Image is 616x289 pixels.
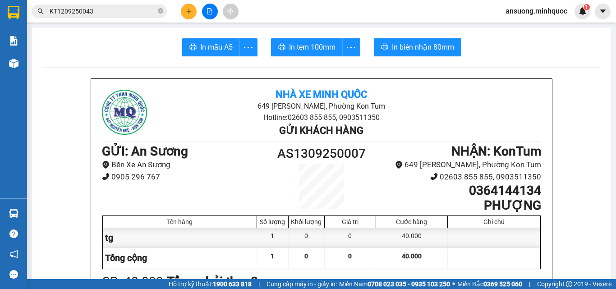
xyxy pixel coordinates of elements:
[102,90,147,135] img: logo.jpg
[381,43,388,52] span: printer
[566,281,572,287] span: copyright
[279,125,363,136] b: Gửi khách hàng
[584,4,590,10] sup: 1
[239,38,257,56] button: more
[257,228,289,248] div: 1
[102,173,110,180] span: phone
[395,161,403,169] span: environment
[327,218,373,225] div: Giá trị
[585,4,588,10] span: 1
[9,36,18,46] img: solution-icon
[289,41,336,53] span: In tem 100mm
[158,7,163,16] span: close-circle
[339,279,450,289] span: Miền Nam
[376,228,448,248] div: 40.000
[278,43,285,52] span: printer
[271,252,274,260] span: 1
[325,228,376,248] div: 0
[343,42,360,53] span: more
[289,228,325,248] div: 0
[200,41,233,53] span: In mẫu A5
[103,228,257,248] div: tg
[182,38,240,56] button: printerIn mẫu A5
[9,229,18,238] span: question-circle
[186,8,192,14] span: plus
[267,279,337,289] span: Cung cấp máy in - giấy in:
[498,5,575,17] span: ansuong.minhquoc
[599,7,607,15] span: caret-down
[402,252,422,260] span: 40.000
[258,279,260,289] span: |
[102,159,267,171] li: Bến Xe An Sương
[348,252,352,260] span: 0
[207,8,213,14] span: file-add
[392,41,454,53] span: In biên nhận 80mm
[368,280,450,288] strong: 0708 023 035 - 0935 103 250
[169,279,252,289] span: Hỗ trợ kỹ thuật:
[240,42,257,53] span: more
[105,252,147,263] span: Tổng cộng
[37,8,44,14] span: search
[483,280,522,288] strong: 0369 525 060
[276,89,367,100] b: Nhà xe Minh Quốc
[579,7,587,15] img: icon-new-feature
[50,6,156,16] input: Tìm tên, số ĐT hoặc mã đơn
[304,252,308,260] span: 0
[9,59,18,68] img: warehouse-icon
[452,282,455,286] span: ⚪️
[167,274,258,289] b: Tổng phải thu: 0
[291,218,322,225] div: Khối lượng
[223,4,239,19] button: aim
[457,279,522,289] span: Miền Bắc
[378,218,445,225] div: Cước hàng
[189,43,197,52] span: printer
[595,4,611,19] button: caret-down
[102,144,188,159] b: GỬI : An Sương
[102,171,267,183] li: 0905 296 767
[202,4,218,19] button: file-add
[377,159,541,171] li: 649 [PERSON_NAME], Phường Kon Tum
[271,38,343,56] button: printerIn tem 100mm
[342,38,360,56] button: more
[227,8,234,14] span: aim
[377,183,541,198] h1: 0364144134
[181,4,197,19] button: plus
[529,279,530,289] span: |
[105,218,254,225] div: Tên hàng
[259,218,286,225] div: Số lượng
[9,209,18,218] img: warehouse-icon
[175,101,468,112] li: 649 [PERSON_NAME], Phường Kon Tum
[175,112,468,123] li: Hotline: 02603 855 855, 0903511350
[430,173,438,180] span: phone
[377,171,541,183] li: 02603 855 855, 0903511350
[451,144,541,159] b: NHẬN : KonTum
[450,218,538,225] div: Ghi chú
[213,280,252,288] strong: 1900 633 818
[374,38,461,56] button: printerIn biên nhận 80mm
[9,250,18,258] span: notification
[377,198,541,213] h1: PHƯỢNG
[158,8,163,14] span: close-circle
[9,270,18,279] span: message
[8,6,19,19] img: logo-vxr
[267,144,377,164] h1: AS1309250007
[102,161,110,169] span: environment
